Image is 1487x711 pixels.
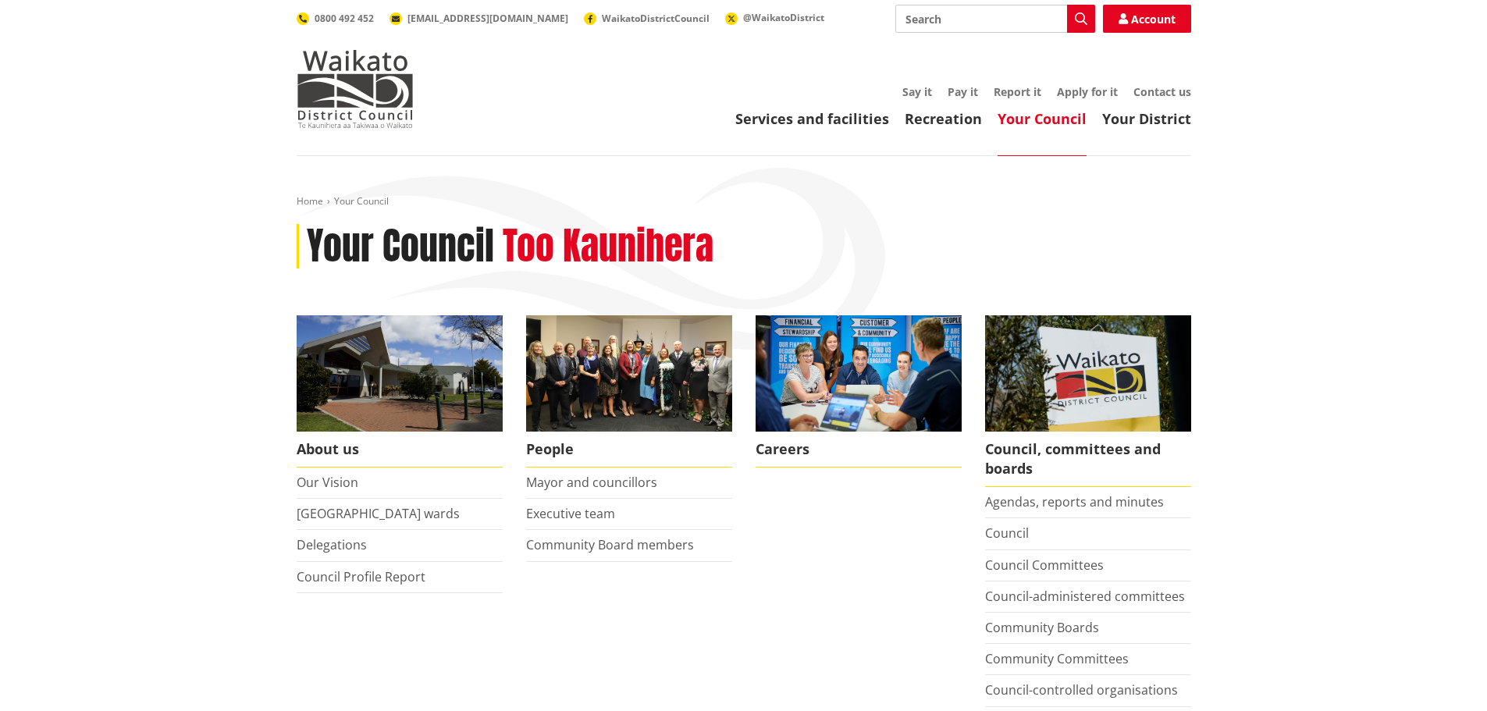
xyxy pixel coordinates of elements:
a: Account [1103,5,1191,33]
a: Community Committees [985,650,1129,667]
a: WDC Building 0015 About us [297,315,503,467]
a: Your District [1102,109,1191,128]
span: 0800 492 452 [315,12,374,25]
a: Say it [902,84,932,99]
input: Search input [895,5,1095,33]
img: Waikato-District-Council-sign [985,315,1191,432]
a: 2022 Council People [526,315,732,467]
a: [GEOGRAPHIC_DATA] wards [297,505,460,522]
a: Recreation [905,109,982,128]
nav: breadcrumb [297,195,1191,208]
img: WDC Building 0015 [297,315,503,432]
a: Services and facilities [735,109,889,128]
a: [EMAIL_ADDRESS][DOMAIN_NAME] [390,12,568,25]
span: People [526,432,732,467]
a: Community Boards [985,619,1099,636]
span: @WaikatoDistrict [743,11,824,24]
a: Careers [756,315,962,467]
a: Council Profile Report [297,568,425,585]
span: [EMAIL_ADDRESS][DOMAIN_NAME] [407,12,568,25]
a: Executive team [526,505,615,522]
span: Council, committees and boards [985,432,1191,487]
a: Your Council [998,109,1087,128]
span: Your Council [334,194,389,208]
a: Council Committees [985,556,1104,574]
h1: Your Council [307,224,494,269]
span: About us [297,432,503,467]
a: Council-controlled organisations [985,681,1178,699]
a: Mayor and councillors [526,474,657,491]
a: Delegations [297,536,367,553]
img: Office staff in meeting - Career page [756,315,962,432]
a: 0800 492 452 [297,12,374,25]
a: Pay it [948,84,978,99]
a: Our Vision [297,474,358,491]
a: Community Board members [526,536,694,553]
a: Council-administered committees [985,588,1185,605]
img: Waikato District Council - Te Kaunihera aa Takiwaa o Waikato [297,50,414,128]
a: Report it [994,84,1041,99]
a: @WaikatoDistrict [725,11,824,24]
a: WaikatoDistrictCouncil [584,12,710,25]
span: Careers [756,432,962,467]
a: Waikato-District-Council-sign Council, committees and boards [985,315,1191,487]
a: Contact us [1133,84,1191,99]
span: WaikatoDistrictCouncil [602,12,710,25]
img: 2022 Council [526,315,732,432]
a: Agendas, reports and minutes [985,493,1164,510]
a: Home [297,194,323,208]
h2: Too Kaunihera [503,224,713,269]
a: Council [985,524,1029,542]
a: Apply for it [1057,84,1118,99]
